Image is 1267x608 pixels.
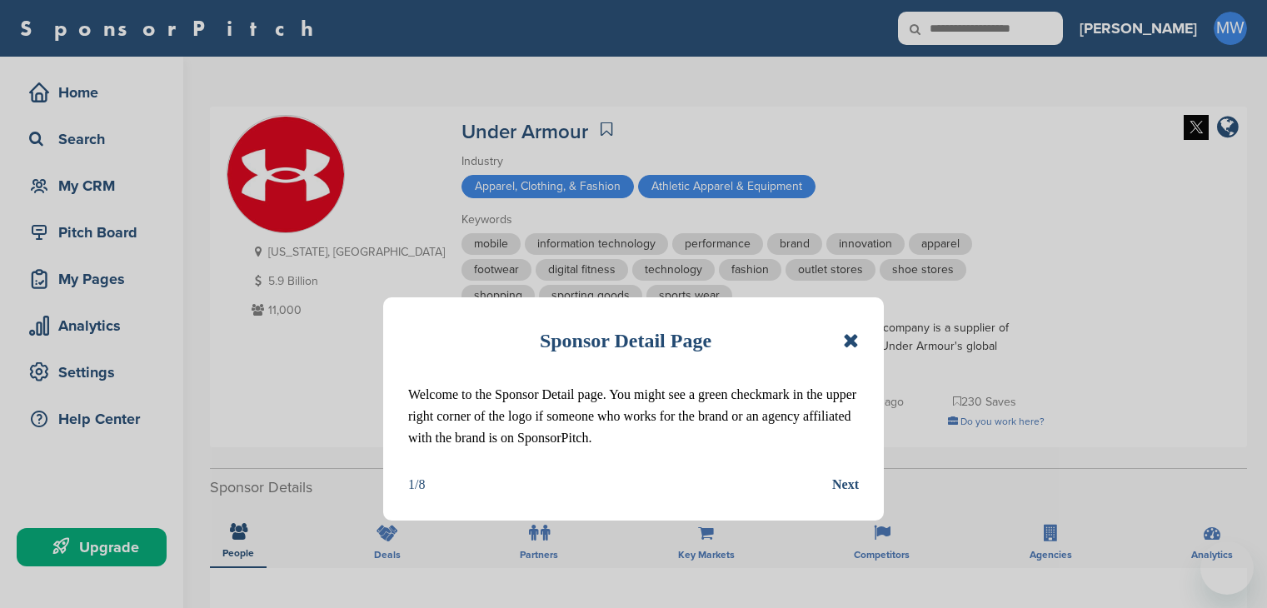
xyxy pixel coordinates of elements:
h1: Sponsor Detail Page [540,322,711,359]
p: Welcome to the Sponsor Detail page. You might see a green checkmark in the upper right corner of ... [408,384,859,449]
button: Next [832,474,859,496]
div: 1/8 [408,474,425,496]
iframe: Button to launch messaging window [1200,541,1254,595]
